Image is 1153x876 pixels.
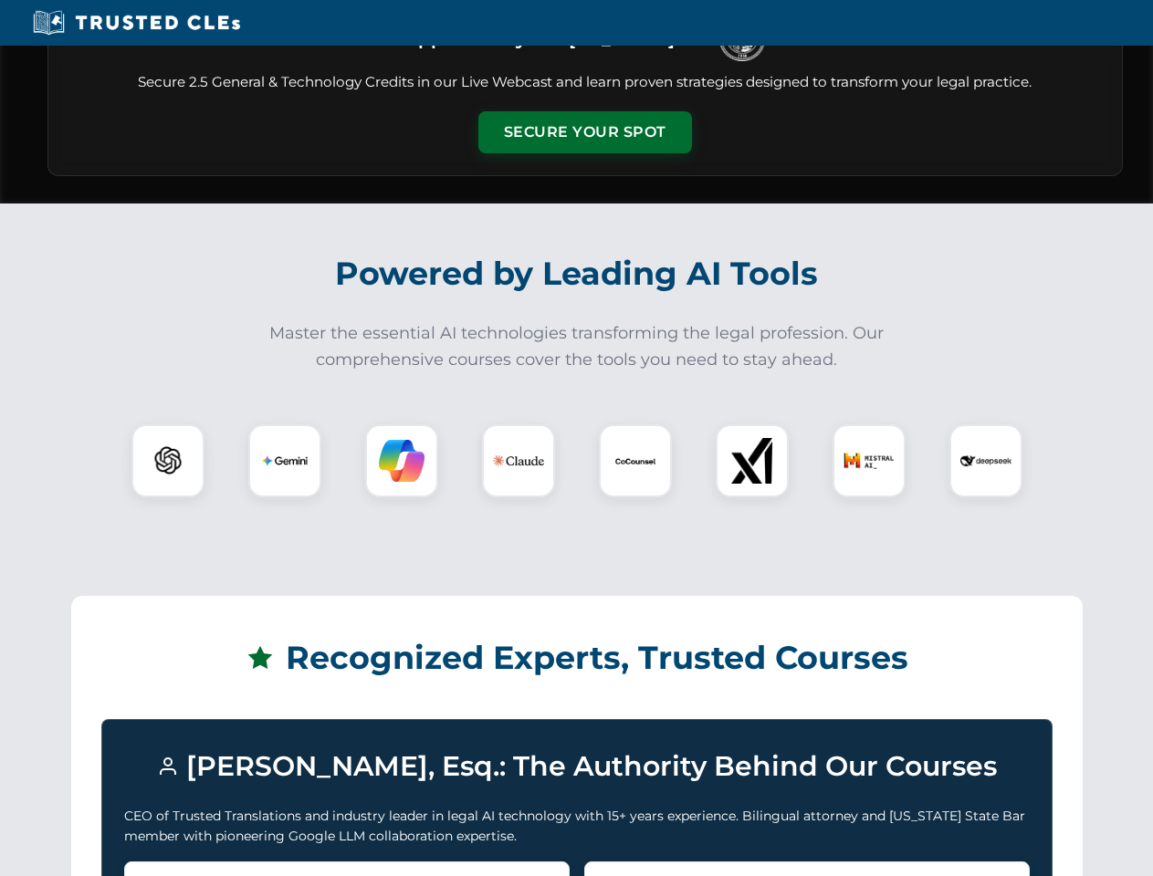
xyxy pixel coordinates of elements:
[257,320,896,373] p: Master the essential AI technologies transforming the legal profession. Our comprehensive courses...
[27,9,246,36] img: Trusted CLEs
[124,806,1030,847] p: CEO of Trusted Translations and industry leader in legal AI technology with 15+ years experience....
[729,438,775,484] img: xAI Logo
[949,424,1022,497] div: DeepSeek
[248,424,321,497] div: Gemini
[71,242,1083,306] h2: Powered by Leading AI Tools
[70,72,1100,93] p: Secure 2.5 General & Technology Credits in our Live Webcast and learn proven strategies designed ...
[365,424,438,497] div: Copilot
[131,424,204,497] div: ChatGPT
[844,435,895,486] img: Mistral AI Logo
[101,626,1053,690] h2: Recognized Experts, Trusted Courses
[716,424,789,497] div: xAI
[482,424,555,497] div: Claude
[142,434,194,487] img: ChatGPT Logo
[124,742,1030,791] h3: [PERSON_NAME], Esq.: The Authority Behind Our Courses
[379,438,425,484] img: Copilot Logo
[960,435,1011,486] img: DeepSeek Logo
[599,424,672,497] div: CoCounsel
[262,438,308,484] img: Gemini Logo
[493,435,544,486] img: Claude Logo
[478,111,692,153] button: Secure Your Spot
[613,438,658,484] img: CoCounsel Logo
[833,424,906,497] div: Mistral AI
